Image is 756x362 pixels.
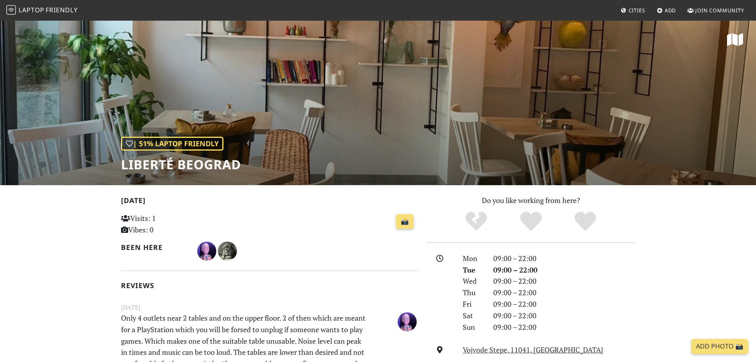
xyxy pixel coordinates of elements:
[19,6,44,14] span: Laptop
[691,339,748,354] a: Add Photo 📸
[398,316,417,325] span: Dragan Stojanovic
[489,275,640,287] div: 09:00 – 22:00
[558,211,613,232] div: Definitely!
[665,7,676,14] span: Add
[684,3,747,17] a: Join Community
[121,243,188,252] h2: Been here
[197,246,218,255] span: Dragan Stojanovic
[458,275,488,287] div: Wed
[489,264,640,276] div: 09:00 – 22:00
[121,213,214,236] p: Visits: 1 Vibes: 0
[458,298,488,310] div: Fri
[504,211,558,232] div: Yes
[121,196,417,208] h2: [DATE]
[458,253,488,264] div: Mon
[654,3,679,17] a: Add
[617,3,648,17] a: Cities
[398,312,417,331] img: 1149-dragan.jpg
[489,298,640,310] div: 09:00 – 22:00
[121,157,241,172] h1: Liberté Beograd
[46,6,77,14] span: Friendly
[218,246,237,255] span: Milos /K
[6,5,16,15] img: LaptopFriendly
[695,7,744,14] span: Join Community
[489,253,640,264] div: 09:00 – 22:00
[6,4,78,17] a: LaptopFriendly LaptopFriendly
[458,287,488,298] div: Thu
[458,264,488,276] div: Tue
[197,242,216,261] img: 1149-dragan.jpg
[463,345,603,354] a: Vojvode Stepe, 11041, [GEOGRAPHIC_DATA]
[116,302,422,312] small: [DATE]
[218,242,237,261] img: 1055-milos.jpg
[458,310,488,321] div: Sat
[121,137,223,151] div: | 51% Laptop Friendly
[489,287,640,298] div: 09:00 – 22:00
[449,211,504,232] div: No
[489,310,640,321] div: 09:00 – 22:00
[396,214,414,229] a: 📸
[629,7,645,14] span: Cities
[427,195,635,206] p: Do you like working from here?
[121,281,417,290] h2: Reviews
[458,321,488,333] div: Sun
[489,321,640,333] div: 09:00 – 22:00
